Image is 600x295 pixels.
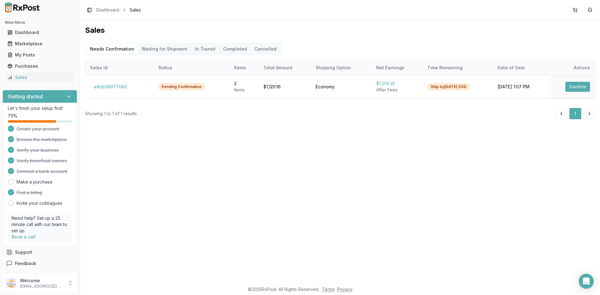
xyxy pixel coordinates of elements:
[153,60,229,75] th: Status
[376,81,417,87] div: $1,019.35
[130,7,141,13] span: Sales
[191,44,219,54] button: In Transit
[96,7,119,13] a: Dashboard
[5,49,75,61] a: My Posts
[492,60,548,75] th: Date of Sale
[90,82,131,92] button: e6cb369770d2
[17,158,67,164] span: Verify beneficial owners
[2,72,77,82] button: Sales
[569,108,581,119] button: 1
[17,200,62,206] a: Invite your colleagues
[7,63,72,69] div: Purchases
[427,83,470,90] div: Ship by [DATE] EOD
[229,60,258,75] th: Items
[17,147,59,153] span: Verify your business
[219,44,251,54] button: Completed
[17,136,67,143] span: Browse the marketplace
[20,278,63,284] p: Welcome
[579,274,594,289] div: Open Intercom Messenger
[20,284,63,289] p: [EMAIL_ADDRESS][DOMAIN_NAME]
[316,84,366,90] div: Economy
[311,60,371,75] th: Shipping Option
[8,105,72,111] p: Let's finish your setup first!
[7,52,72,58] div: My Posts
[7,41,72,47] div: Marketplace
[7,74,72,81] div: Sales
[85,25,595,35] h1: Sales
[5,27,75,38] a: Dashboard
[96,7,141,13] nav: breadcrumb
[158,83,205,90] div: Pending Confirmation
[371,60,422,75] th: Net Earnings
[12,234,36,239] a: Book a call
[258,60,311,75] th: Total Amount
[2,258,77,269] button: Feedback
[376,87,417,93] div: After Fees
[263,84,306,90] div: $1,120.16
[85,60,153,75] th: Sales Id
[2,50,77,60] button: My Posts
[7,29,72,36] div: Dashboard
[17,168,67,175] span: Connect a bank account
[2,247,77,258] button: Support
[17,179,52,185] a: Make a purchase
[422,60,493,75] th: Time Remaining
[17,189,42,196] span: Post a listing
[2,39,77,49] button: Marketplace
[12,215,68,234] p: Need help? Set up a 25 minute call with our team to set up.
[15,260,36,267] span: Feedback
[337,287,352,292] a: Privacy
[8,113,17,119] span: 75 %
[5,20,75,25] h2: Main Menu
[85,111,137,117] div: Showing 1 to 1 of 1 results
[251,44,280,54] button: Cancelled
[497,84,543,90] div: [DATE] 1:07 PM
[234,81,253,87] div: 2
[2,2,42,12] img: RxPost Logo
[6,278,16,288] img: User avatar
[5,61,75,72] a: Purchases
[8,93,43,100] h3: Getting started
[2,61,77,71] button: Purchases
[234,87,253,93] div: Item s
[5,72,75,83] a: Sales
[5,38,75,49] a: Marketplace
[565,82,590,92] button: Confirm
[138,44,191,54] button: Waiting for Shipment
[86,44,138,54] button: Needs Confirmation
[2,27,77,37] button: Dashboard
[17,126,59,132] span: Create your account
[322,287,335,292] a: Terms
[549,60,595,75] th: Actions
